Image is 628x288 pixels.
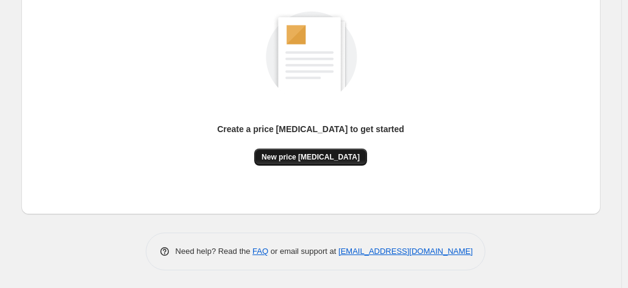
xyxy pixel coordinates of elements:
[176,247,253,256] span: Need help? Read the
[254,149,367,166] button: New price [MEDICAL_DATA]
[217,123,404,135] p: Create a price [MEDICAL_DATA] to get started
[338,247,473,256] a: [EMAIL_ADDRESS][DOMAIN_NAME]
[262,152,360,162] span: New price [MEDICAL_DATA]
[268,247,338,256] span: or email support at
[252,247,268,256] a: FAQ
